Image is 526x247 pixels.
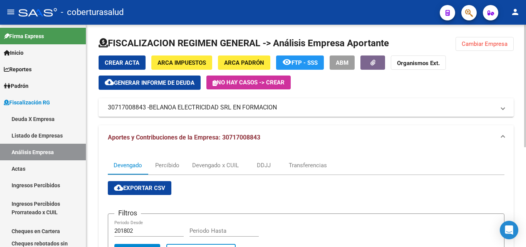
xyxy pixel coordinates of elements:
[149,103,277,112] span: BELANOA ELECTRICIDAD SRL EN FORMACION
[330,55,355,70] button: ABM
[99,37,389,49] h1: FISCALIZACION REGIMEN GENERAL -> Análisis Empresa Aportante
[99,55,146,70] button: Crear Acta
[114,208,141,218] h3: Filtros
[213,79,285,86] span: No hay casos -> Crear
[114,79,194,86] span: Generar informe de deuda
[114,161,142,170] div: Devengado
[336,59,348,66] span: ABM
[206,76,291,89] button: No hay casos -> Crear
[289,161,327,170] div: Transferencias
[192,161,239,170] div: Devengado x CUIL
[4,49,23,57] span: Inicio
[500,221,518,239] div: Open Intercom Messenger
[4,32,44,40] span: Firma Express
[105,77,114,87] mat-icon: cloud_download
[114,185,165,192] span: Exportar CSV
[257,161,271,170] div: DDJJ
[276,55,324,70] button: FTP - SSS
[157,59,206,66] span: ARCA Impuestos
[108,134,260,141] span: Aportes y Contribuciones de la Empresa: 30717008843
[456,37,514,51] button: Cambiar Empresa
[391,55,446,70] button: Organismos Ext.
[282,57,291,67] mat-icon: remove_red_eye
[61,4,124,21] span: - coberturasalud
[114,183,123,192] mat-icon: cloud_download
[155,161,179,170] div: Percibido
[511,7,520,17] mat-icon: person
[4,65,32,74] span: Reportes
[4,98,50,107] span: Fiscalización RG
[218,55,270,70] button: ARCA Padrón
[462,40,508,47] span: Cambiar Empresa
[108,103,495,112] mat-panel-title: 30717008843 -
[99,125,514,150] mat-expansion-panel-header: Aportes y Contribuciones de la Empresa: 30717008843
[151,55,212,70] button: ARCA Impuestos
[99,76,201,90] button: Generar informe de deuda
[224,59,264,66] span: ARCA Padrón
[397,60,440,67] strong: Organismos Ext.
[4,82,28,90] span: Padrón
[6,7,15,17] mat-icon: menu
[108,181,171,195] button: Exportar CSV
[105,59,139,66] span: Crear Acta
[99,98,514,117] mat-expansion-panel-header: 30717008843 -BELANOA ELECTRICIDAD SRL EN FORMACION
[291,59,318,66] span: FTP - SSS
